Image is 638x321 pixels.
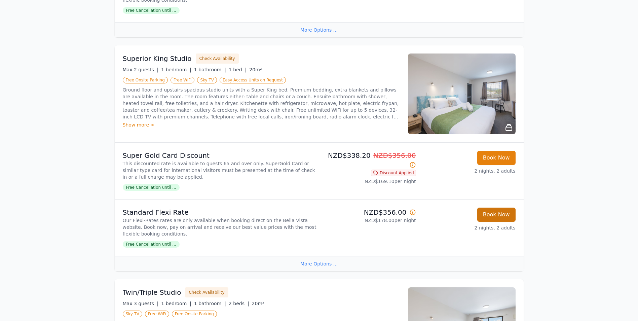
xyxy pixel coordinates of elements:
p: NZD$169.10 per night [322,178,416,185]
span: 1 bathroom | [194,301,226,306]
h3: Superior King Studio [123,54,192,63]
span: Discount Applied [371,170,416,176]
span: 1 bed | [229,67,247,72]
span: 1 bedroom | [161,67,191,72]
button: Check Availability [196,53,239,64]
span: Free Cancellation until ... [123,241,180,248]
span: Free WiFi [171,77,195,83]
p: Our Flexi-Rates rates are only available when booking direct on the Bella Vista website. Book now... [123,217,316,237]
p: NZD$178.00 per night [322,217,416,224]
span: Free Cancellation until ... [123,184,180,191]
span: Easy Access Units on Request [220,77,286,83]
span: 2 beds | [229,301,249,306]
span: Free Onsite Parking [172,311,217,317]
span: Max 2 guests | [123,67,159,72]
button: Book Now [477,208,516,222]
button: Book Now [477,151,516,165]
div: Show more > [123,121,400,128]
span: Free WiFi [145,311,169,317]
span: 1 bedroom | [161,301,191,306]
div: More Options ... [115,256,524,271]
h3: Twin/Triple Studio [123,288,181,297]
span: NZD$356.00 [373,151,416,159]
div: More Options ... [115,22,524,37]
p: NZD$338.20 [322,151,416,170]
span: Sky TV [197,77,217,83]
p: Ground floor and upstairs spacious studio units with a Super King bed. Premium bedding, extra bla... [123,86,400,120]
span: Free Cancellation until ... [123,7,180,14]
span: Free Onsite Parking [123,77,168,83]
p: Standard Flexi Rate [123,208,316,217]
p: Super Gold Card Discount [123,151,316,160]
span: 20m² [249,67,262,72]
span: 1 bathroom | [194,67,226,72]
span: Max 3 guests | [123,301,159,306]
span: 20m² [252,301,264,306]
p: This discounted rate is available to guests 65 and over only. SuperGold Card or similar type card... [123,160,316,180]
button: Check Availability [185,287,228,297]
p: 2 nights, 2 adults [421,224,516,231]
p: 2 nights, 2 adults [421,168,516,174]
span: Sky TV [123,311,143,317]
p: NZD$356.00 [322,208,416,217]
